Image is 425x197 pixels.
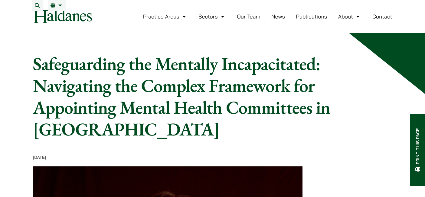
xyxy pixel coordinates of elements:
[198,13,226,20] a: Sectors
[372,13,392,20] a: Contact
[33,155,46,160] time: [DATE]
[33,10,92,23] img: Logo of Haldanes
[143,13,188,20] a: Practice Areas
[338,13,361,20] a: About
[237,13,260,20] a: Our Team
[51,3,64,8] a: EN
[271,13,285,20] a: News
[33,53,347,140] h1: Safeguarding the Mentally Incapacitated: Navigating the Complex Framework for Appointing Mental H...
[296,13,327,20] a: Publications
